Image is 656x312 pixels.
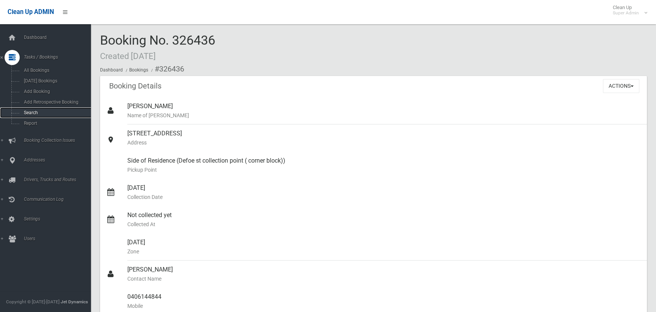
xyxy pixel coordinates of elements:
span: Report [22,121,90,126]
span: Add Retrospective Booking [22,99,90,105]
a: Dashboard [100,67,123,73]
span: [DATE] Bookings [22,78,90,84]
strong: Jet Dynamics [61,299,88,304]
li: #326436 [149,62,184,76]
small: Super Admin [613,10,639,16]
span: Drivers, Trucks and Routes [22,177,97,182]
div: [PERSON_NAME] [127,261,641,288]
small: Collected At [127,220,641,229]
span: Booking No. 326436 [100,33,215,62]
span: Add Booking [22,89,90,94]
header: Booking Details [100,79,171,93]
small: Mobile [127,301,641,310]
span: Tasks / Bookings [22,54,97,60]
div: [PERSON_NAME] [127,97,641,124]
span: Search [22,110,90,115]
span: Dashboard [22,35,97,40]
button: Actions [603,79,639,93]
span: All Bookings [22,68,90,73]
div: [DATE] [127,179,641,206]
small: Collection Date [127,192,641,202]
span: Clean Up [609,5,647,16]
div: [DATE] [127,233,641,261]
small: Contact Name [127,274,641,283]
small: Pickup Point [127,165,641,174]
span: Users [22,236,97,241]
div: Side of Residence (Defoe st collection point ( corner block)) [127,152,641,179]
div: Not collected yet [127,206,641,233]
span: Clean Up ADMIN [8,8,54,16]
span: Copyright © [DATE]-[DATE] [6,299,59,304]
small: Name of [PERSON_NAME] [127,111,641,120]
span: Settings [22,216,97,222]
small: Zone [127,247,641,256]
a: Bookings [129,67,148,73]
small: Created [DATE] [100,51,156,61]
div: [STREET_ADDRESS] [127,124,641,152]
small: Address [127,138,641,147]
span: Communication Log [22,197,97,202]
span: Booking Collection Issues [22,138,97,143]
span: Addresses [22,157,97,163]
